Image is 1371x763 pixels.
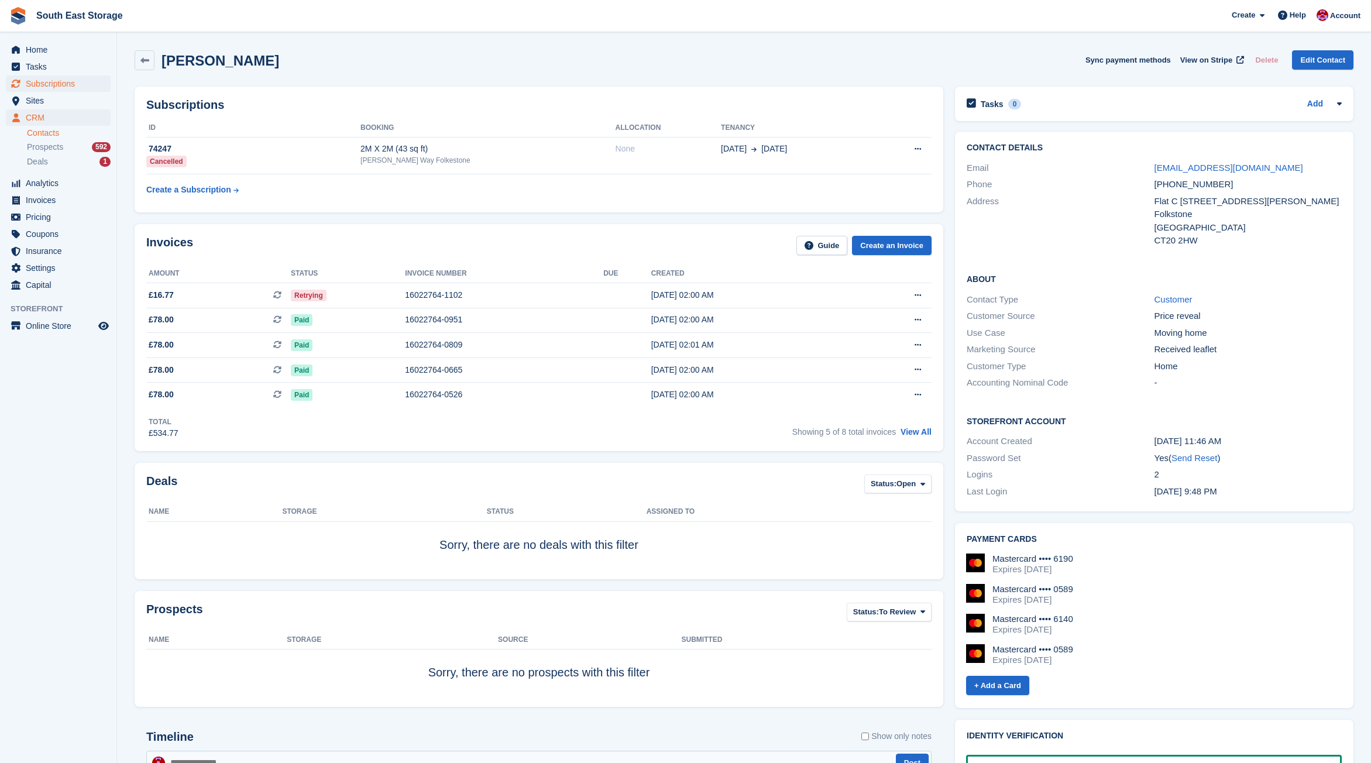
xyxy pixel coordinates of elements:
div: £534.77 [149,427,178,439]
div: 74247 [146,143,360,155]
div: Logins [967,468,1154,482]
span: Open [896,478,916,490]
div: Home [1154,360,1342,373]
div: [DATE] 02:00 AM [651,289,853,301]
div: Customer Source [967,310,1154,323]
a: menu [6,109,111,126]
a: menu [6,277,111,293]
h2: Payment cards [967,535,1342,544]
span: Subscriptions [26,75,96,92]
span: Deals [27,156,48,167]
div: Mastercard •••• 6190 [992,554,1073,564]
a: menu [6,209,111,225]
th: ID [146,119,360,138]
th: Source [498,631,681,649]
div: Received leaflet [1154,343,1342,356]
a: [EMAIL_ADDRESS][DOMAIN_NAME] [1154,163,1303,173]
div: 0 [1008,99,1022,109]
span: Invoices [26,192,96,208]
th: Submitted [681,631,931,649]
div: Cancelled [146,156,187,167]
h2: Identity verification [967,731,1342,741]
a: View on Stripe [1176,50,1246,70]
span: Insurance [26,243,96,259]
span: Paid [291,314,312,326]
a: Preview store [97,319,111,333]
div: Expires [DATE] [992,594,1073,605]
a: menu [6,175,111,191]
div: [DATE] 02:00 AM [651,364,853,376]
img: Mastercard Logo [966,554,985,572]
div: [DATE] 11:46 AM [1154,435,1342,448]
span: Paid [291,339,312,351]
div: [DATE] 02:00 AM [651,389,853,401]
a: South East Storage [32,6,128,25]
span: Status: [853,606,879,618]
a: menu [6,192,111,208]
div: Price reveal [1154,310,1342,323]
button: Status: To Review [847,603,932,622]
span: To Review [879,606,916,618]
div: Folkstone [1154,208,1342,221]
span: Create [1232,9,1255,21]
input: Show only notes [861,730,869,743]
div: Last Login [967,485,1154,499]
a: menu [6,59,111,75]
a: Guide [796,236,848,255]
th: Status [487,503,647,521]
th: Allocation [616,119,721,138]
span: £16.77 [149,289,174,301]
a: menu [6,243,111,259]
span: Help [1290,9,1306,21]
span: Prospects [27,142,63,153]
th: Storage [282,503,486,521]
div: Yes [1154,452,1342,465]
span: Capital [26,277,96,293]
span: Paid [291,389,312,401]
a: menu [6,226,111,242]
div: Address [967,195,1154,248]
div: Phone [967,178,1154,191]
th: Invoice number [405,264,603,283]
div: Create a Subscription [146,184,231,196]
img: stora-icon-8386f47178a22dfd0bd8f6a31ec36ba5ce8667c1dd55bd0f319d3a0aa187defe.svg [9,7,27,25]
a: Prospects 592 [27,141,111,153]
span: £78.00 [149,339,174,351]
button: Status: Open [864,475,932,494]
span: Showing 5 of 8 total invoices [792,427,896,437]
span: Paid [291,365,312,376]
a: Deals 1 [27,156,111,168]
th: Booking [360,119,616,138]
div: Flat C [STREET_ADDRESS][PERSON_NAME] [1154,195,1342,208]
span: Sites [26,92,96,109]
div: Expires [DATE] [992,655,1073,665]
div: [PERSON_NAME] Way Folkestone [360,155,616,166]
div: Marketing Source [967,343,1154,356]
span: Sorry, there are no prospects with this filter [428,666,650,679]
a: Create a Subscription [146,179,239,201]
span: £78.00 [149,314,174,326]
h2: Storefront Account [967,415,1342,427]
span: Settings [26,260,96,276]
div: Password Set [967,452,1154,465]
a: Create an Invoice [852,236,932,255]
a: Edit Contact [1292,50,1353,70]
span: Account [1330,10,1360,22]
div: Mastercard •••• 6140 [992,614,1073,624]
div: Expires [DATE] [992,624,1073,635]
img: Mastercard Logo [966,584,985,603]
span: View on Stripe [1180,54,1232,66]
div: Customer Type [967,360,1154,373]
th: Storage [287,631,498,649]
a: Contacts [27,128,111,139]
a: menu [6,92,111,109]
div: 1 [99,157,111,167]
span: Coupons [26,226,96,242]
span: [DATE] [721,143,747,155]
div: 16022764-0665 [405,364,603,376]
div: 592 [92,142,111,152]
div: [GEOGRAPHIC_DATA] [1154,221,1342,235]
div: Mastercard •••• 0589 [992,584,1073,594]
th: Assigned to [647,503,932,521]
span: ( ) [1169,453,1220,463]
